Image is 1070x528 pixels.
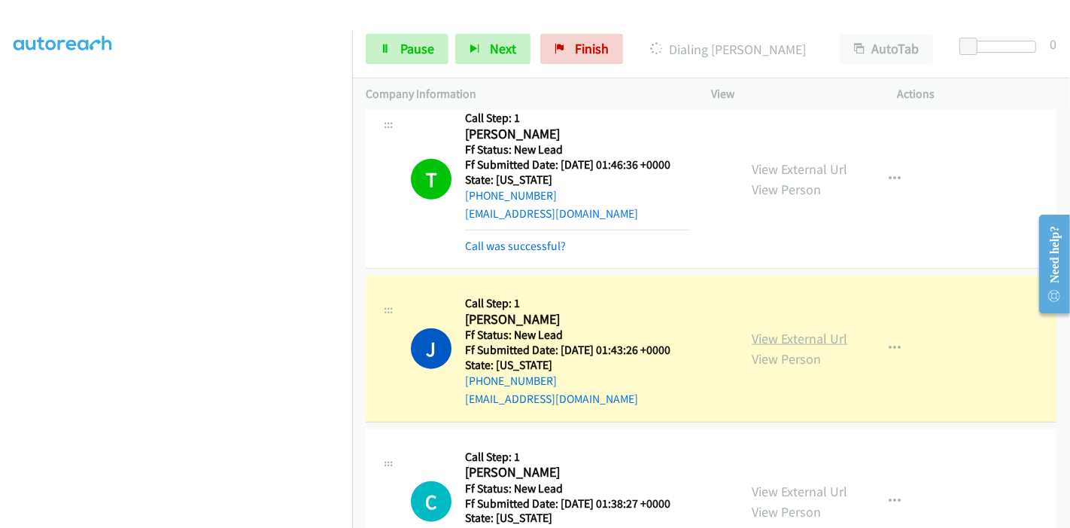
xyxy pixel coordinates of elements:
[465,188,557,203] a: [PHONE_NUMBER]
[465,374,557,388] a: [PHONE_NUMBER]
[411,328,451,369] h1: J
[400,40,434,57] span: Pause
[752,160,847,178] a: View External Url
[752,330,847,347] a: View External Url
[465,172,689,188] h5: State: [US_STATE]
[465,450,689,465] h5: Call Step: 1
[575,40,609,57] span: Finish
[840,34,933,64] button: AutoTab
[455,34,530,64] button: Next
[465,126,689,143] h2: [PERSON_NAME]
[465,111,689,126] h5: Call Step: 1
[465,142,689,157] h5: Ff Status: New Lead
[752,350,821,368] a: View Person
[465,496,689,511] h5: Ff Submitted Date: [DATE] 01:38:27 +0000
[490,40,516,57] span: Next
[465,511,689,526] h5: State: [US_STATE]
[540,34,623,64] a: Finish
[465,481,689,496] h5: Ff Status: New Lead
[411,481,451,522] h1: C
[366,34,448,64] a: Pause
[711,85,871,103] p: View
[465,328,689,343] h5: Ff Status: New Lead
[465,343,689,358] h5: Ff Submitted Date: [DATE] 01:43:26 +0000
[465,296,689,311] h5: Call Step: 1
[898,85,1057,103] p: Actions
[643,39,813,60] p: Dialing [PERSON_NAME]
[465,206,638,221] a: [EMAIL_ADDRESS][DOMAIN_NAME]
[465,311,689,328] h2: [PERSON_NAME]
[411,159,451,200] h1: T
[465,358,689,373] h5: State: [US_STATE]
[465,157,689,172] h5: Ff Submitted Date: [DATE] 01:46:36 +0000
[465,239,566,253] a: Call was successful?
[1027,204,1070,324] iframe: Resource Center
[465,464,689,481] h2: [PERSON_NAME]
[1050,34,1056,54] div: 0
[752,181,821,198] a: View Person
[465,392,638,406] a: [EMAIL_ADDRESS][DOMAIN_NAME]
[967,41,1036,53] div: Delay between calls (in seconds)
[366,85,684,103] p: Company Information
[752,503,821,520] a: View Person
[752,483,847,500] a: View External Url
